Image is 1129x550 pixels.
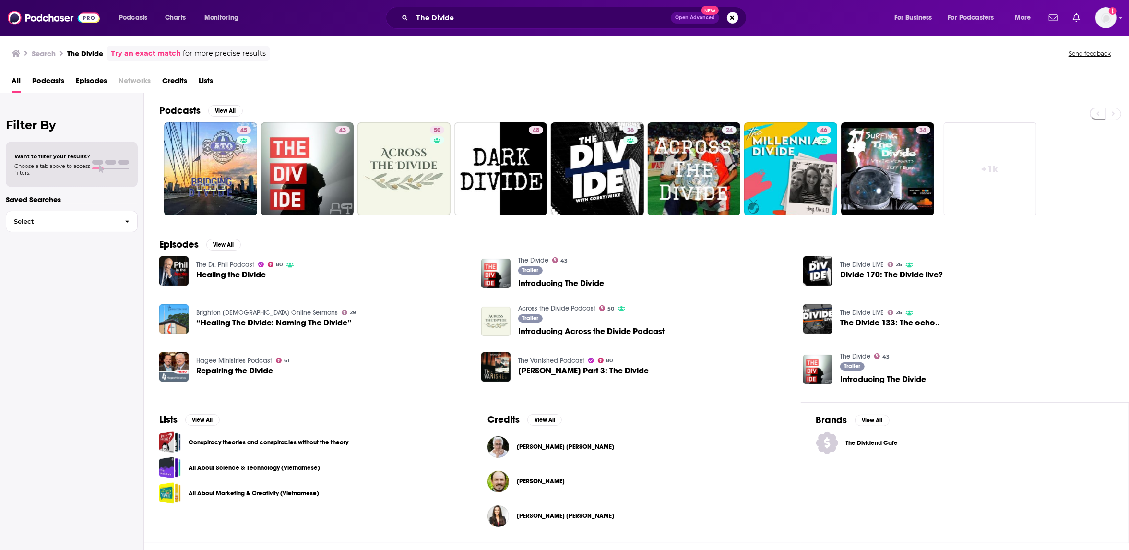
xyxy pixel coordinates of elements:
button: open menu [1008,10,1043,25]
h2: Episodes [159,239,199,251]
a: Try an exact match [111,48,181,59]
a: 43 [874,353,890,359]
a: The Divide [840,352,870,360]
button: Jake HansonJake Hanson [487,466,785,497]
a: The Dr. Phil Podcast [196,261,254,269]
a: Divide 170: The Divide live? [803,256,832,286]
a: Podchaser - Follow, Share and Rate Podcasts [8,9,100,27]
a: The Divide [518,256,548,264]
img: Introducing The Divide [481,259,511,288]
a: Conspiracy theories and conspiracies without the theory [189,437,348,448]
a: All About Science & Technology (Vietnamese) [159,457,181,478]
a: 29 [342,310,357,315]
span: Repairing the Divide [196,367,273,375]
span: 34 [920,126,927,135]
img: Introducing Across the Divide Podcast [481,307,511,336]
a: +1k [944,122,1037,215]
span: 43 [339,126,346,135]
span: 80 [606,359,613,363]
span: [PERSON_NAME] [PERSON_NAME] [517,443,614,451]
button: Send feedback [1066,49,1114,58]
a: The Vanished Podcast [518,357,584,365]
a: Credits [162,73,187,93]
a: 26 [888,310,903,315]
a: Alka Sehgal Cuthbert [487,436,509,458]
img: Jake Hanson [487,471,509,492]
button: Show profile menu [1095,7,1117,28]
a: Show notifications dropdown [1069,10,1084,26]
a: Introducing The Divide [840,375,926,383]
a: 26 [623,126,638,134]
span: Logged in as jenniferyoder [1095,7,1117,28]
a: 43 [335,126,350,134]
span: Introducing Across the Divide Podcast [518,327,665,335]
a: 43 [552,257,568,263]
span: ‎The Dividend Cafe [846,439,903,447]
span: Choose a tab above to access filters. [14,163,90,176]
span: Charts [165,11,186,24]
a: CreditsView All [487,414,562,426]
a: 50 [430,126,444,134]
span: 43 [560,259,568,263]
h2: Podcasts [159,105,201,117]
a: Healing the Divide [159,256,189,286]
a: 24 [648,122,741,215]
span: For Business [894,11,932,24]
button: open menu [888,10,944,25]
a: 34 [841,122,934,215]
a: ListsView All [159,414,220,426]
h3: The Divide [67,49,103,58]
a: Healing the Divide [196,271,266,279]
button: open menu [112,10,160,25]
span: 45 [240,126,247,135]
span: 50 [607,307,614,311]
a: The Divide 133: The ocho.. [803,304,832,334]
a: The Divide LIVE [840,261,884,269]
a: All About Marketing & Creativity (Vietnamese) [189,488,319,499]
a: Lists [199,73,213,93]
a: 46 [817,126,831,134]
span: New [701,6,719,15]
button: View All [855,415,890,426]
button: Open AdvancedNew [671,12,719,24]
a: Repairing the Divide [159,352,189,382]
a: 45 [237,126,251,134]
a: “Healing The Divide: Naming The Divide” [196,319,352,327]
a: All [12,73,21,93]
img: Introducing The Divide [803,355,832,384]
a: 26 [551,122,644,215]
span: 50 [434,126,440,135]
button: Alka Sehgal CuthbertAlka Sehgal Cuthbert [487,431,785,462]
span: Want to filter your results? [14,153,90,160]
a: 50 [599,305,615,311]
a: 45 [164,122,257,215]
a: Beau Mann Part 3: The Divide [481,352,511,382]
button: View All [208,105,243,117]
span: [PERSON_NAME] Part 3: The Divide [518,367,649,375]
a: 46 [744,122,837,215]
span: Introducing The Divide [518,279,604,287]
a: Hagee Ministries Podcast [196,357,272,365]
span: Podcasts [32,73,64,93]
a: 61 [276,358,290,363]
h2: Filter By [6,118,138,132]
a: All About Marketing & Creativity (Vietnamese) [159,482,181,504]
span: Monitoring [204,11,238,24]
a: Conspiracy theories and conspiracies without the theory [159,431,181,453]
p: Saved Searches [6,195,138,204]
img: Danielle D'Souza Gill [487,505,509,527]
a: 26 [888,262,903,267]
span: 43 [882,355,890,359]
a: BrandsView All [816,414,890,426]
span: 48 [533,126,539,135]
